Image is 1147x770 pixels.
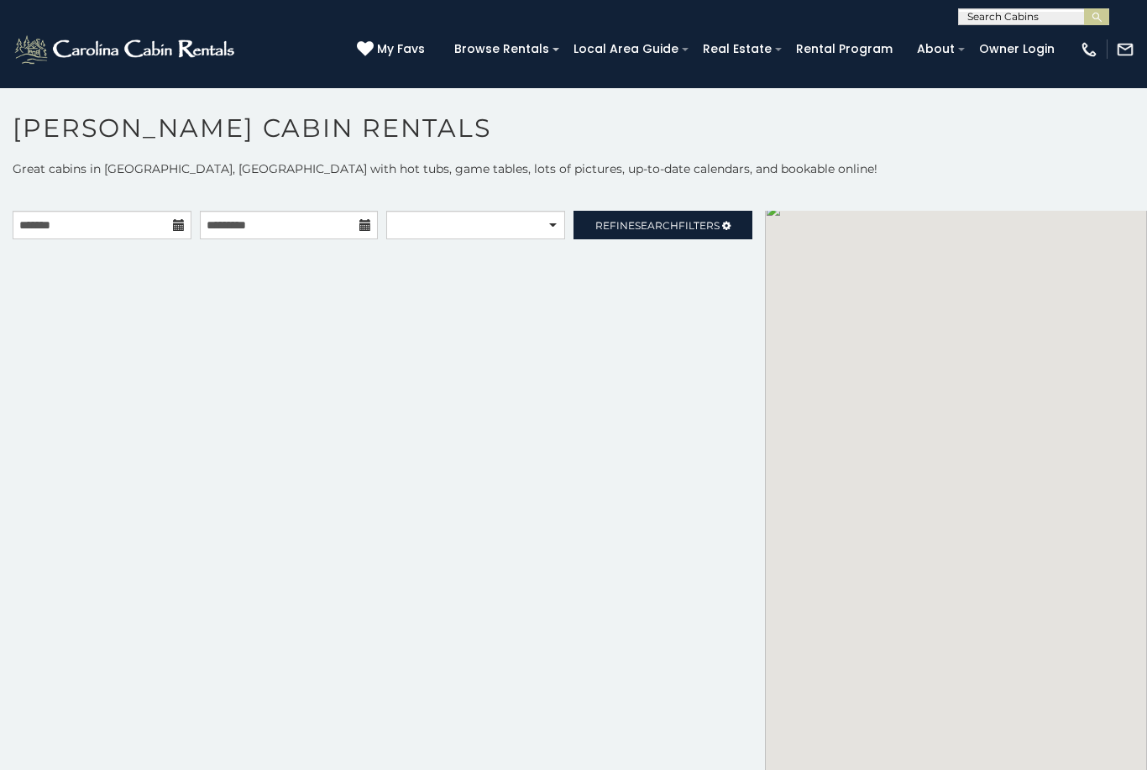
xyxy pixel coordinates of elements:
[377,40,425,58] span: My Favs
[694,36,780,62] a: Real Estate
[446,36,558,62] a: Browse Rentals
[1116,40,1134,59] img: mail-regular-white.png
[635,219,678,232] span: Search
[788,36,901,62] a: Rental Program
[565,36,687,62] a: Local Area Guide
[971,36,1063,62] a: Owner Login
[909,36,963,62] a: About
[1080,40,1098,59] img: phone-regular-white.png
[357,40,429,59] a: My Favs
[13,33,239,66] img: White-1-2.png
[573,211,752,239] a: RefineSearchFilters
[595,219,720,232] span: Refine Filters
